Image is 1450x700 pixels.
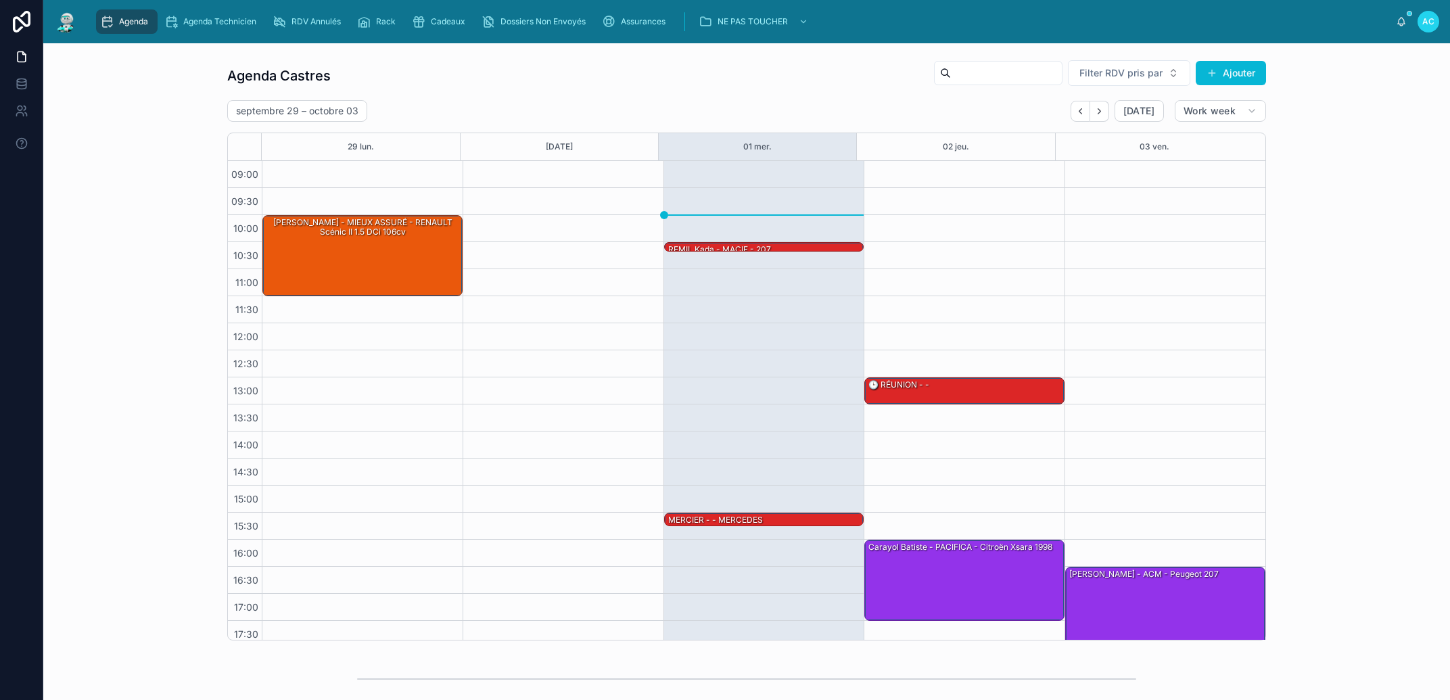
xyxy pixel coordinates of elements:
[376,16,396,27] span: Rack
[230,331,262,342] span: 12:00
[1184,105,1236,117] span: Work week
[477,9,595,34] a: Dossiers Non Envoyés
[1196,61,1266,85] button: Ajouter
[230,466,262,477] span: 14:30
[546,133,573,160] button: [DATE]
[1115,100,1164,122] button: [DATE]
[1068,60,1190,86] button: Select Button
[230,574,262,586] span: 16:30
[231,520,262,532] span: 15:30
[867,379,931,391] div: 🕒 RÉUNION - -
[1140,133,1169,160] button: 03 ven.
[236,104,358,118] h2: septembre 29 – octobre 03
[1066,567,1265,647] div: [PERSON_NAME] - ACM - Peugeot 207
[665,513,864,527] div: MERCIER - - MERCEDES
[231,493,262,505] span: 15:00
[228,195,262,207] span: 09:30
[230,547,262,559] span: 16:00
[1123,105,1155,117] span: [DATE]
[54,11,78,32] img: App logo
[598,9,675,34] a: Assurances
[865,378,1064,404] div: 🕒 RÉUNION - -
[867,541,1054,553] div: Carayol Batiste - PACIFICA - Citroën Xsara 1998
[232,277,262,288] span: 11:00
[227,66,331,85] h1: Agenda Castres
[230,439,262,450] span: 14:00
[183,16,256,27] span: Agenda Technicien
[1079,66,1163,80] span: Filter RDV pris par
[1068,568,1220,580] div: [PERSON_NAME] - ACM - Peugeot 207
[348,133,374,160] button: 29 lun.
[667,243,772,256] div: REMIL Kada - MACIF - 207
[353,9,405,34] a: Rack
[1090,101,1109,122] button: Next
[230,358,262,369] span: 12:30
[718,16,788,27] span: NE PAS TOUCHER
[119,16,148,27] span: Agenda
[232,304,262,315] span: 11:30
[160,9,266,34] a: Agenda Technicien
[431,16,465,27] span: Cadeaux
[291,16,341,27] span: RDV Annulés
[96,9,158,34] a: Agenda
[230,412,262,423] span: 13:30
[665,243,864,256] div: REMIL Kada - MACIF - 207
[621,16,665,27] span: Assurances
[1422,16,1434,27] span: AC
[268,9,350,34] a: RDV Annulés
[1071,101,1090,122] button: Back
[263,216,462,296] div: [PERSON_NAME] - MIEUX ASSURÉ - RENAULT Scénic II 1.5 dCi 106cv
[231,628,262,640] span: 17:30
[230,385,262,396] span: 13:00
[230,223,262,234] span: 10:00
[231,601,262,613] span: 17:00
[667,514,764,526] div: MERCIER - - MERCEDES
[230,250,262,261] span: 10:30
[743,133,772,160] button: 01 mer.
[695,9,815,34] a: NE PAS TOUCHER
[408,9,475,34] a: Cadeaux
[228,168,262,180] span: 09:00
[865,540,1064,620] div: Carayol Batiste - PACIFICA - Citroën Xsara 1998
[1175,100,1266,122] button: Work week
[89,7,1396,37] div: scrollable content
[500,16,586,27] span: Dossiers Non Envoyés
[265,216,461,239] div: [PERSON_NAME] - MIEUX ASSURÉ - RENAULT Scénic II 1.5 dCi 106cv
[943,133,969,160] button: 02 jeu.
